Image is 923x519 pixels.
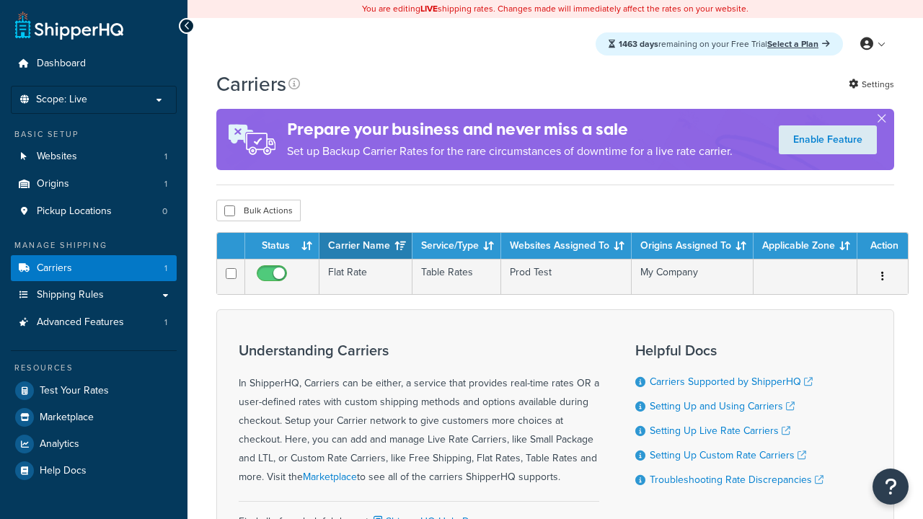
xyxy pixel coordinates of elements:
[11,458,177,484] a: Help Docs
[40,438,79,451] span: Analytics
[11,143,177,170] li: Websites
[11,239,177,252] div: Manage Shipping
[37,289,104,301] span: Shipping Rules
[216,70,286,98] h1: Carriers
[632,233,754,259] th: Origins Assigned To: activate to sort column ascending
[216,109,287,170] img: ad-rules-rateshop-fe6ec290ccb7230408bd80ed9643f0289d75e0ffd9eb532fc0e269fcd187b520.png
[501,259,632,294] td: Prod Test
[11,50,177,77] a: Dashboard
[11,198,177,225] a: Pickup Locations 0
[37,316,124,329] span: Advanced Features
[11,198,177,225] li: Pickup Locations
[40,385,109,397] span: Test Your Rates
[779,125,877,154] a: Enable Feature
[245,233,319,259] th: Status: activate to sort column ascending
[619,37,658,50] strong: 1463 days
[11,431,177,457] a: Analytics
[164,151,167,163] span: 1
[11,128,177,141] div: Basic Setup
[239,342,599,358] h3: Understanding Carriers
[37,205,112,218] span: Pickup Locations
[767,37,830,50] a: Select a Plan
[650,472,823,487] a: Troubleshooting Rate Discrepancies
[164,316,167,329] span: 1
[11,309,177,336] a: Advanced Features 1
[11,404,177,430] a: Marketplace
[596,32,843,56] div: remaining on your Free Trial
[11,255,177,282] a: Carriers 1
[632,259,754,294] td: My Company
[162,205,167,218] span: 0
[40,465,87,477] span: Help Docs
[412,259,501,294] td: Table Rates
[164,178,167,190] span: 1
[11,171,177,198] a: Origins 1
[650,374,813,389] a: Carriers Supported by ShipperHQ
[37,58,86,70] span: Dashboard
[11,143,177,170] a: Websites 1
[37,262,72,275] span: Carriers
[303,469,357,484] a: Marketplace
[319,233,412,259] th: Carrier Name: activate to sort column ascending
[40,412,94,424] span: Marketplace
[11,309,177,336] li: Advanced Features
[501,233,632,259] th: Websites Assigned To: activate to sort column ascending
[650,423,790,438] a: Setting Up Live Rate Carriers
[37,178,69,190] span: Origins
[239,342,599,487] div: In ShipperHQ, Carriers can be either, a service that provides real-time rates OR a user-defined r...
[857,233,908,259] th: Action
[650,399,795,414] a: Setting Up and Using Carriers
[420,2,438,15] b: LIVE
[319,259,412,294] td: Flat Rate
[36,94,87,106] span: Scope: Live
[849,74,894,94] a: Settings
[873,469,909,505] button: Open Resource Center
[216,200,301,221] button: Bulk Actions
[11,378,177,404] a: Test Your Rates
[164,262,167,275] span: 1
[37,151,77,163] span: Websites
[11,255,177,282] li: Carriers
[11,282,177,309] a: Shipping Rules
[287,117,733,141] h4: Prepare your business and never miss a sale
[635,342,823,358] h3: Helpful Docs
[412,233,501,259] th: Service/Type: activate to sort column ascending
[650,448,806,463] a: Setting Up Custom Rate Carriers
[15,11,123,40] a: ShipperHQ Home
[11,171,177,198] li: Origins
[287,141,733,161] p: Set up Backup Carrier Rates for the rare circumstances of downtime for a live rate carrier.
[11,362,177,374] div: Resources
[754,233,857,259] th: Applicable Zone: activate to sort column ascending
